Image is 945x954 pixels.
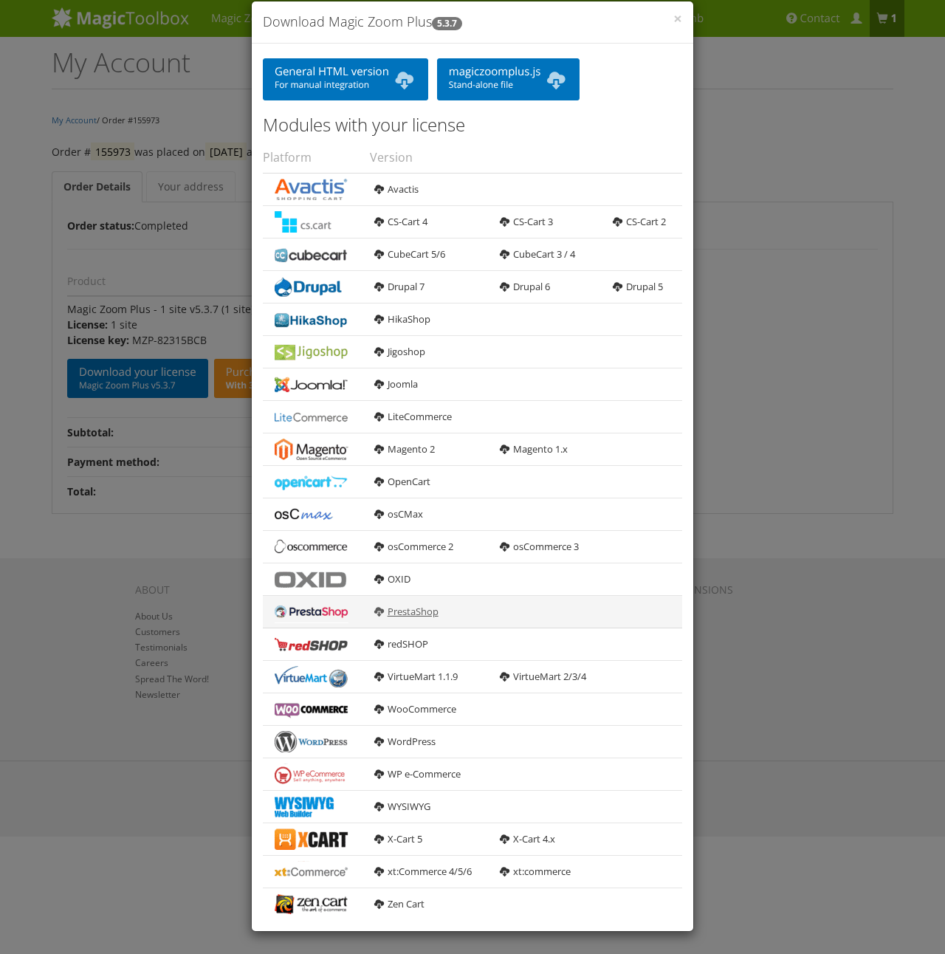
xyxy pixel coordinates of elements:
a: CubeCart 5/6 [374,247,445,261]
a: PrestaShop [374,605,439,618]
a: OXID [374,572,410,586]
a: X-Cart 4.x [500,832,555,845]
a: Magento 1.x [500,442,568,456]
td: Magic Zoom Plus - 1 site v5.3.7 (1 site) [67,296,391,417]
a: OpenCart [374,475,430,488]
a: Jigoshop [374,345,425,358]
a: Magento 2 [374,442,435,456]
a: Joomla [374,377,418,391]
th: Version [370,142,682,174]
h3: Modules with your license [263,115,682,134]
span: For manual integration [275,79,416,91]
a: LiteCommerce [374,410,452,423]
th: Platform [263,142,370,174]
a: Drupal 6 [500,280,550,293]
a: HikaShop [374,312,430,326]
a: magiczoomplus.jsStand-alone file [437,58,580,100]
a: osCommerce 3 [500,540,579,553]
a: VirtueMart 2/3/4 [500,670,586,683]
a: redSHOP [374,637,428,651]
span: × [673,8,682,29]
a: VirtueMart 1.1.9 [374,670,458,683]
button: Close [673,11,682,27]
a: CS-Cart 3 [500,215,553,228]
a: Drupal 7 [374,280,425,293]
h4: Download Magic Zoom Plus [263,13,682,32]
a: osCMax [374,507,423,521]
a: CS-Cart 2 [613,215,666,228]
a: CS-Cart 4 [374,215,427,228]
a: X-Cart 5 [374,832,422,845]
span: Stand-alone file [449,79,568,91]
a: WYSIWYG [374,800,430,813]
a: CubeCart 3 / 4 [500,247,575,261]
a: WooCommerce [374,702,456,715]
a: Drupal 5 [613,280,663,293]
a: Avactis [374,182,419,196]
a: osCommerce 2 [374,540,453,553]
a: WP e-Commerce [374,767,461,780]
a: WordPress [374,735,436,748]
b: 5.3.7 [432,17,462,30]
a: General HTML versionFor manual integration [263,58,428,100]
